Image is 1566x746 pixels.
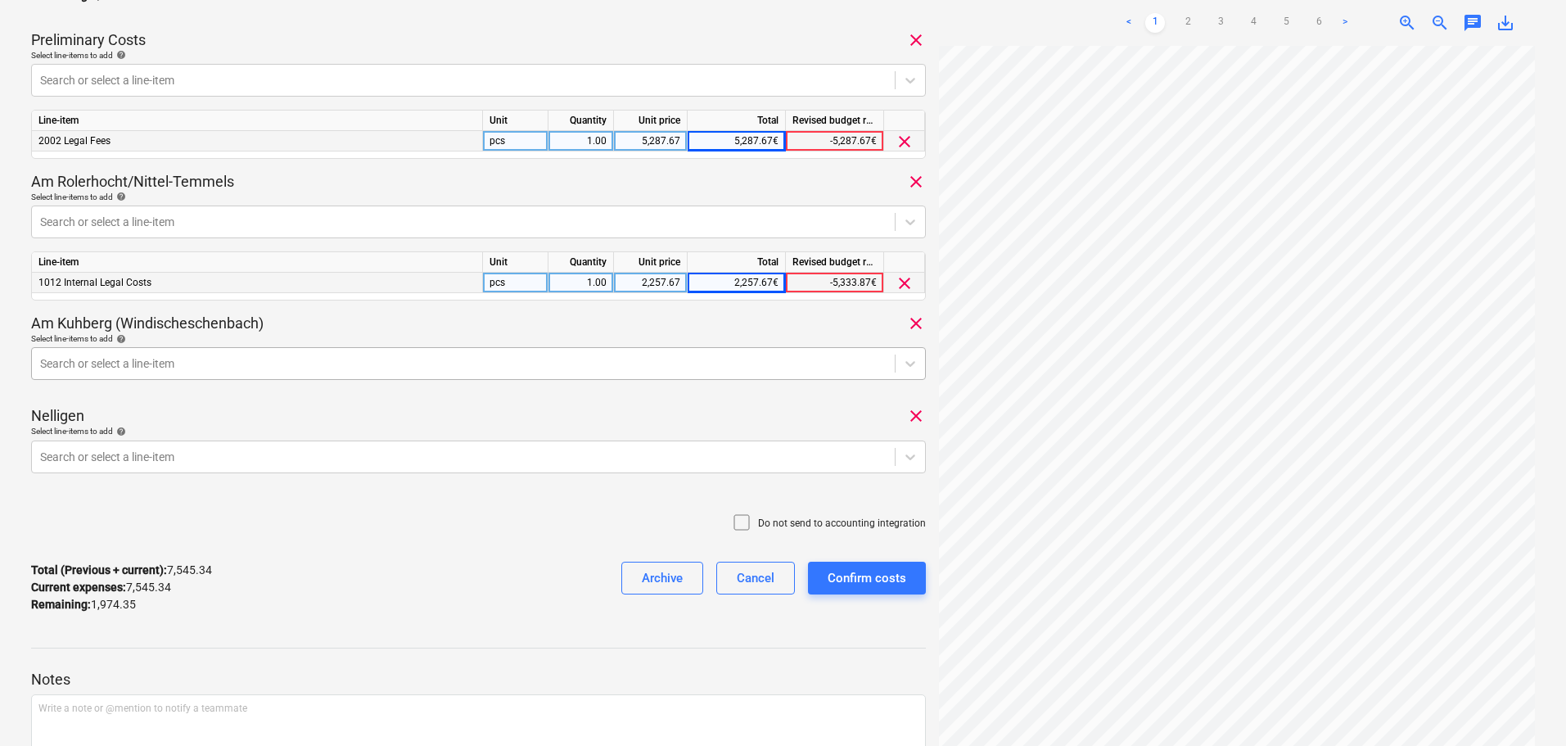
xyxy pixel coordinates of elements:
span: help [113,50,126,60]
div: Revised budget remaining [786,111,884,131]
strong: Current expenses : [31,581,126,594]
div: Select line-items to add [31,192,926,202]
div: 5,287.67€ [688,131,786,151]
span: clear [906,314,926,333]
a: Page 5 [1276,13,1296,33]
div: Quantity [548,252,614,273]
div: -5,333.87€ [786,273,884,293]
iframe: Chat Widget [1484,667,1566,746]
span: 1012 Internal Legal Costs [38,277,151,288]
strong: Remaining : [31,598,91,611]
a: Next page [1335,13,1355,33]
span: clear [906,30,926,50]
span: 2002 Legal Fees [38,135,111,147]
div: Unit price [614,111,688,131]
div: 2,257.67 [621,273,680,293]
div: Select line-items to add [31,426,926,436]
div: 5,287.67 [621,131,680,151]
button: Confirm costs [808,562,926,595]
a: Page 6 [1309,13,1329,33]
div: Unit price [614,252,688,273]
button: Cancel [716,562,795,595]
span: zoom_in [1397,13,1417,33]
span: help [113,334,126,344]
div: Line-item [32,252,483,273]
p: 7,545.34 [31,579,171,596]
div: Unit [483,252,548,273]
a: Page 2 [1178,13,1198,33]
div: Quantity [548,111,614,131]
p: Am Kuhberg (Windischeschenbach) [31,314,264,333]
p: Preliminary Costs [31,30,146,50]
span: chat [1463,13,1483,33]
div: -5,287.67€ [786,131,884,151]
div: Select line-items to add [31,50,926,61]
a: Page 3 [1211,13,1230,33]
span: help [113,192,126,201]
a: Page 1 is your current page [1145,13,1165,33]
p: 7,545.34 [31,562,212,579]
div: Select line-items to add [31,333,926,344]
p: Am Rolerhocht/Nittel-Temmels [31,172,234,192]
strong: Total (Previous + current) : [31,563,167,576]
div: Confirm costs [828,567,906,589]
div: 1.00 [555,131,607,151]
div: 2,257.67€ [688,273,786,293]
div: Total [688,252,786,273]
a: Page 4 [1243,13,1263,33]
p: 1,974.35 [31,596,136,613]
span: save_alt [1496,13,1515,33]
span: clear [895,132,914,151]
span: help [113,427,126,436]
span: clear [906,172,926,192]
div: Unit [483,111,548,131]
div: pcs [483,273,548,293]
span: zoom_out [1430,13,1450,33]
div: 1.00 [555,273,607,293]
span: clear [906,406,926,426]
p: Do not send to accounting integration [758,517,926,531]
div: Line-item [32,111,483,131]
p: Nelligen [31,406,84,426]
div: pcs [483,131,548,151]
a: Previous page [1119,13,1139,33]
div: Archive [642,567,683,589]
span: clear [895,274,914,293]
button: Archive [621,562,703,595]
p: Notes [31,670,926,689]
div: Revised budget remaining [786,252,884,273]
div: Total [688,111,786,131]
div: Cancel [737,567,774,589]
